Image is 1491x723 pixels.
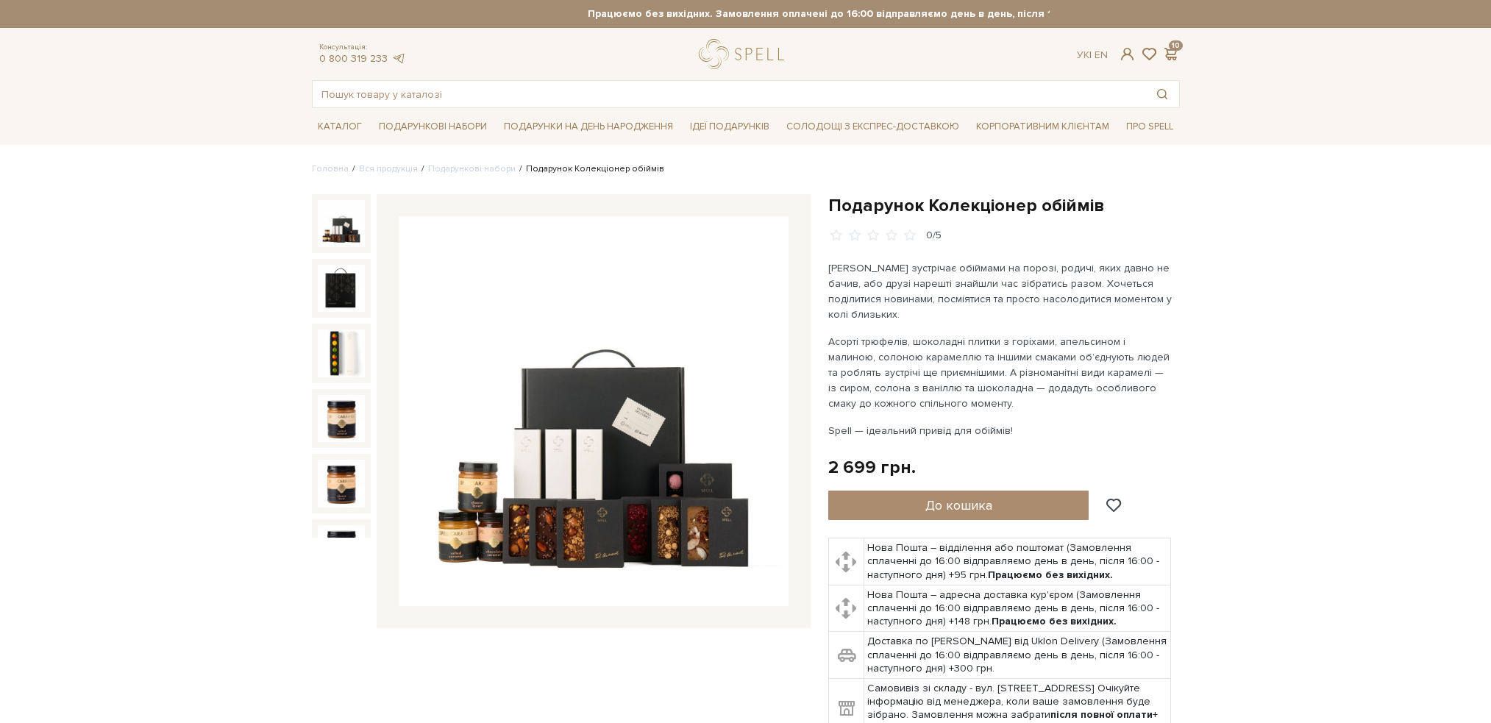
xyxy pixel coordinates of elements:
div: 2 699 грн. [828,456,916,479]
td: Нова Пошта – адресна доставка кур'єром (Замовлення сплаченні до 16:00 відправляємо день в день, п... [864,585,1171,632]
h1: Подарунок Колекціонер обіймів [828,194,1180,217]
li: Подарунок Колекціонер обіймів [516,163,664,176]
td: Доставка по [PERSON_NAME] від Uklon Delivery (Замовлення сплаченні до 16:00 відправляємо день в д... [864,632,1171,679]
img: Подарунок Колекціонер обіймів [318,395,365,442]
b: Працюємо без вихідних. [992,615,1117,627]
p: Spell — ідеальний привід для обіймів! [828,423,1173,438]
img: Подарунок Колекціонер обіймів [318,265,365,312]
span: Каталог [312,115,368,138]
a: Вся продукція [359,163,418,174]
p: [PERSON_NAME] зустрічає обіймами на порозі, родичі, яких давно не бачив, або друзі нарешті знайшл... [828,260,1173,322]
span: До кошика [925,497,992,513]
button: Пошук товару у каталозі [1145,81,1179,107]
a: 0 800 319 233 [319,52,388,65]
div: 0/5 [926,229,942,243]
div: Ук [1077,49,1108,62]
span: Ідеї подарунків [684,115,775,138]
img: Подарунок Колекціонер обіймів [318,200,365,247]
a: Корпоративним клієнтам [970,114,1115,139]
button: До кошика [828,491,1089,520]
a: telegram [391,52,406,65]
a: En [1095,49,1108,61]
p: Асорті трюфелів, шоколадні плитки з горіхами, апельсином і малиною, солоною карамеллю та іншими с... [828,334,1173,411]
img: Подарунок Колекціонер обіймів [318,460,365,507]
img: Подарунок Колекціонер обіймів [318,330,365,377]
span: Консультація: [319,43,406,52]
input: Пошук товару у каталозі [313,81,1145,107]
span: Про Spell [1120,115,1179,138]
a: Солодощі з експрес-доставкою [780,114,965,139]
a: Подарункові набори [428,163,516,174]
span: Подарунки на День народження [498,115,679,138]
span: Подарункові набори [373,115,493,138]
a: logo [699,39,791,69]
b: після повної оплати [1050,708,1153,721]
span: | [1089,49,1092,61]
td: Нова Пошта – відділення або поштомат (Замовлення сплаченні до 16:00 відправляємо день в день, піс... [864,538,1171,585]
a: Головна [312,163,349,174]
strong: Працюємо без вихідних. Замовлення оплачені до 16:00 відправляємо день в день, після 16:00 - насту... [442,7,1310,21]
img: Подарунок Колекціонер обіймів [318,525,365,572]
b: Працюємо без вихідних. [988,569,1113,581]
img: Подарунок Колекціонер обіймів [399,216,789,606]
